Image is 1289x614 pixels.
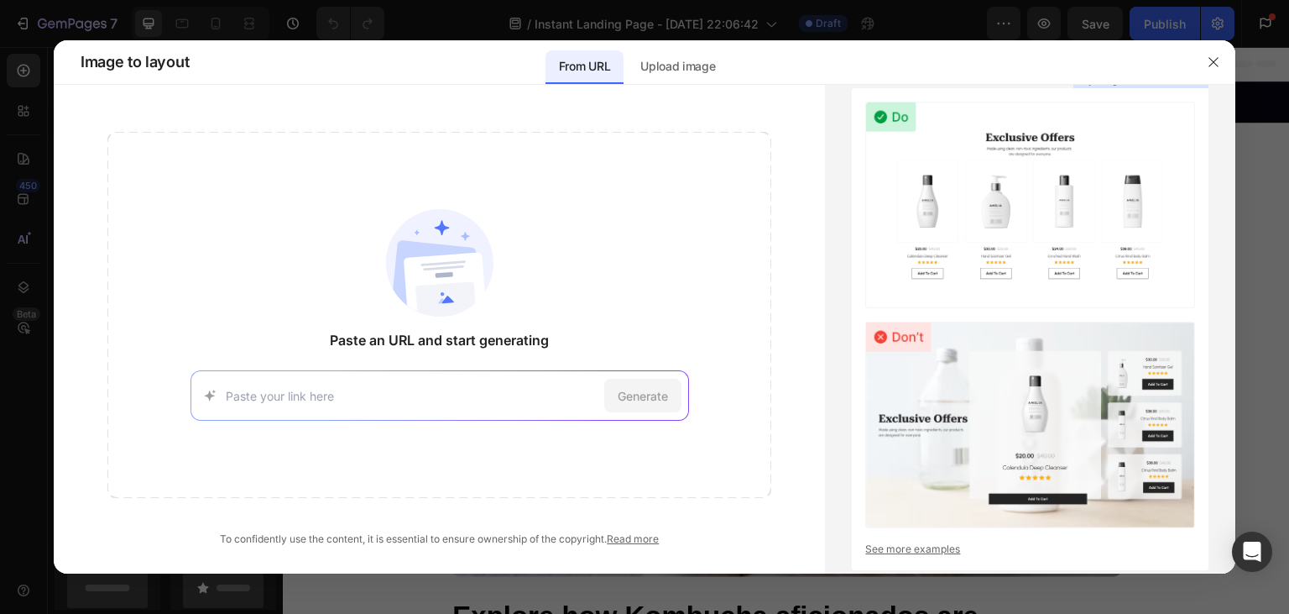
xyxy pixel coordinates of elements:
[107,532,771,547] div: To confidently use the content, it is essential to ensure ownership of the copyright.
[618,387,668,405] span: Generate
[2,46,1005,64] p: Advertorial
[640,56,715,76] p: Upload image
[1232,532,1272,572] div: Open Intercom Messenger
[559,56,610,76] p: From URL
[607,533,659,545] a: Read more
[81,52,189,72] span: Image to layout
[168,143,839,531] img: gempages_432750572815254551-2f6199e5-35c9-44fa-9766-6b061af0f35a.png
[865,542,1195,557] a: See more examples
[330,330,549,350] span: Paste an URL and start generating
[226,387,598,405] input: Paste your link here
